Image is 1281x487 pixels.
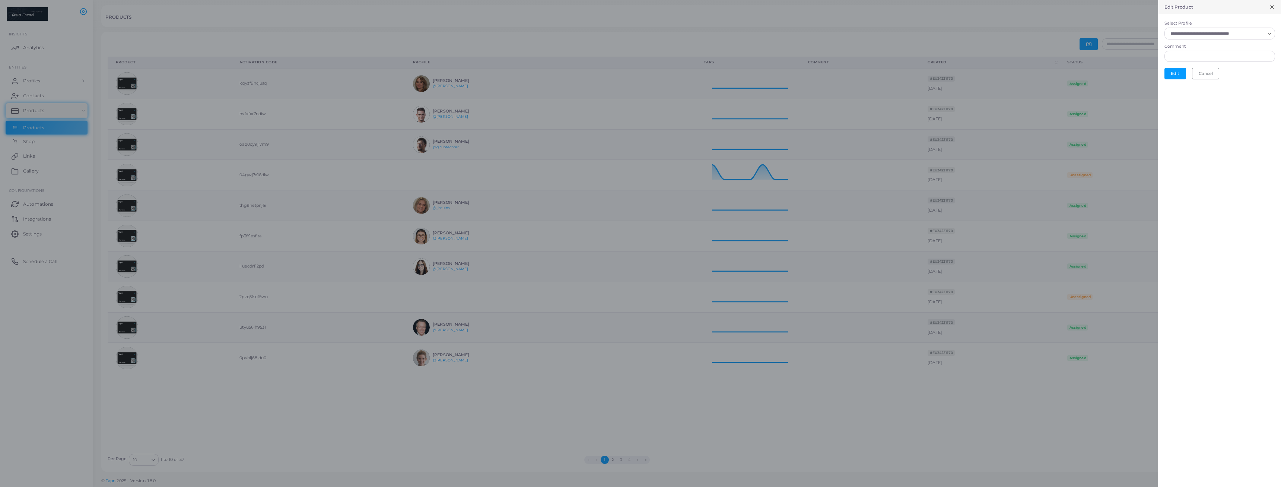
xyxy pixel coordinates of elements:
label: Select Profile [1164,20,1275,26]
button: Edit [1164,68,1186,79]
input: Search for option [1168,29,1265,38]
label: Comment [1164,44,1186,50]
button: Cancel [1192,68,1219,79]
div: Search for option [1164,28,1275,39]
h5: Edit Product [1164,4,1193,10]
